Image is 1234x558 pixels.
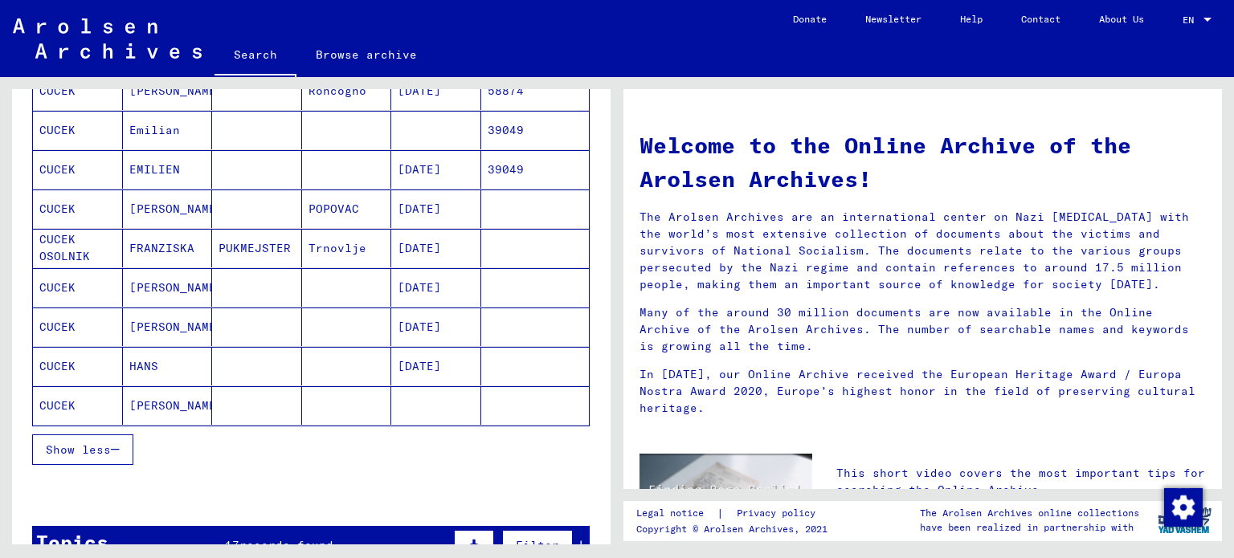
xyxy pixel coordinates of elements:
mat-cell: 39049 [481,150,590,189]
mat-cell: [DATE] [391,347,481,385]
p: have been realized in partnership with [920,520,1139,535]
a: Search [215,35,296,77]
mat-cell: PUKMEJSTER [212,229,302,267]
h1: Welcome to the Online Archive of the Arolsen Archives! [639,128,1206,196]
mat-cell: CUCEK OSOLNIK [33,229,123,267]
mat-cell: [PERSON_NAME] [123,71,213,110]
a: Browse archive [296,35,436,74]
mat-cell: [PERSON_NAME] [123,268,213,307]
mat-cell: HANS [123,347,213,385]
span: Show less [46,442,111,457]
mat-cell: EMILIEN [123,150,213,189]
div: Topics [36,527,108,556]
mat-cell: [DATE] [391,189,481,228]
span: EN [1183,14,1200,26]
mat-cell: CUCEK [33,111,123,149]
mat-cell: Trnovlje [302,229,392,267]
span: records found [239,538,333,552]
p: In [DATE], our Online Archive received the European Heritage Award / Europa Nostra Award 2020, Eu... [639,366,1206,417]
a: Privacy policy [724,505,835,522]
mat-cell: [PERSON_NAME] [123,189,213,228]
span: Filter [516,538,559,552]
mat-cell: [PERSON_NAME] [123,386,213,425]
p: Many of the around 30 million documents are now available in the Online Archive of the Arolsen Ar... [639,304,1206,355]
div: Change consent [1163,487,1202,526]
mat-cell: Emilian [123,111,213,149]
p: The Arolsen Archives online collections [920,506,1139,520]
p: Copyright © Arolsen Archives, 2021 [636,522,835,536]
img: Arolsen_neg.svg [13,18,202,59]
mat-cell: CUCEK [33,150,123,189]
mat-cell: POPOVAC [302,189,392,228]
span: 17 [225,538,239,552]
mat-cell: FRANZISKA [123,229,213,267]
mat-cell: [DATE] [391,150,481,189]
mat-cell: CUCEK [33,347,123,385]
p: This short video covers the most important tips for searching the Online Archive. [836,465,1206,499]
mat-cell: CUCEK [33,386,123,425]
mat-cell: 39049 [481,111,590,149]
mat-cell: CUCEK [33,189,123,228]
mat-cell: 58874 [481,71,590,110]
mat-cell: [DATE] [391,71,481,110]
img: video.jpg [639,454,812,548]
mat-cell: [DATE] [391,308,481,346]
button: Show less [32,434,133,465]
mat-cell: CUCEK [33,308,123,346]
mat-cell: [DATE] [391,268,481,307]
mat-cell: [DATE] [391,229,481,267]
mat-cell: [PERSON_NAME] [123,308,213,346]
p: The Arolsen Archives are an international center on Nazi [MEDICAL_DATA] with the world’s most ext... [639,209,1206,293]
div: | [636,505,835,522]
mat-cell: Roncogno [302,71,392,110]
img: Change consent [1164,488,1203,527]
mat-cell: CUCEK [33,71,123,110]
img: yv_logo.png [1154,500,1215,540]
mat-cell: CUCEK [33,268,123,307]
a: Legal notice [636,505,717,522]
